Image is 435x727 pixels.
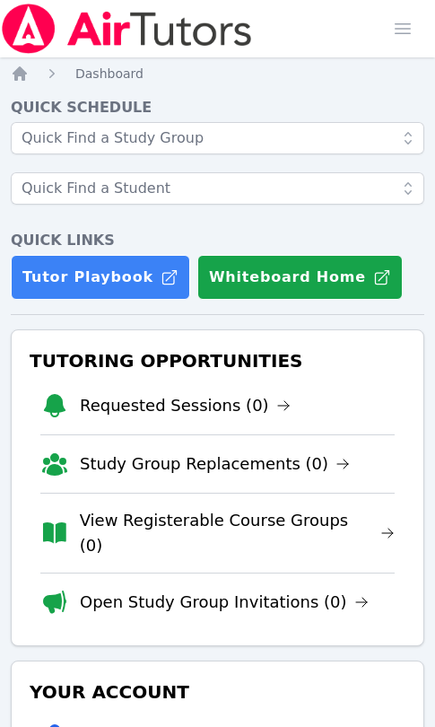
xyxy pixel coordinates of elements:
nav: Breadcrumb [11,65,424,83]
span: Dashboard [75,66,144,81]
input: Quick Find a Student [11,172,424,205]
a: Dashboard [75,65,144,83]
h3: Your Account [26,676,409,708]
a: Tutor Playbook [11,255,190,300]
h3: Tutoring Opportunities [26,345,409,377]
a: Study Group Replacements (0) [80,451,350,477]
h4: Quick Schedule [11,97,424,118]
button: Whiteboard Home [197,255,403,300]
a: View Registerable Course Groups (0) [80,508,395,558]
h4: Quick Links [11,230,424,251]
a: Requested Sessions (0) [80,393,291,418]
input: Quick Find a Study Group [11,122,424,154]
a: Open Study Group Invitations (0) [80,590,369,615]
